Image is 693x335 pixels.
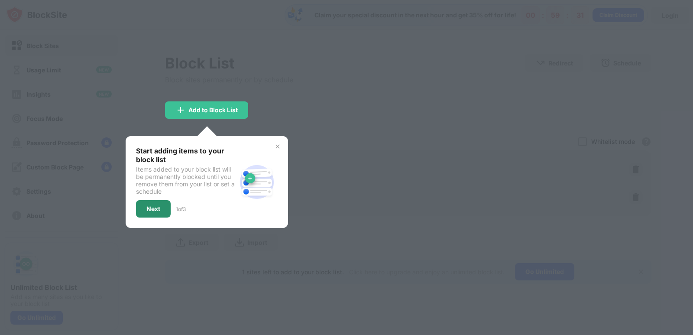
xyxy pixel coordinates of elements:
img: x-button.svg [274,143,281,150]
div: Next [146,205,160,212]
div: Add to Block List [188,107,238,114]
div: Items added to your block list will be permanently blocked until you remove them from your list o... [136,166,236,195]
div: 1 of 3 [176,206,186,212]
img: block-site.svg [236,161,278,203]
div: Start adding items to your block list [136,146,236,164]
